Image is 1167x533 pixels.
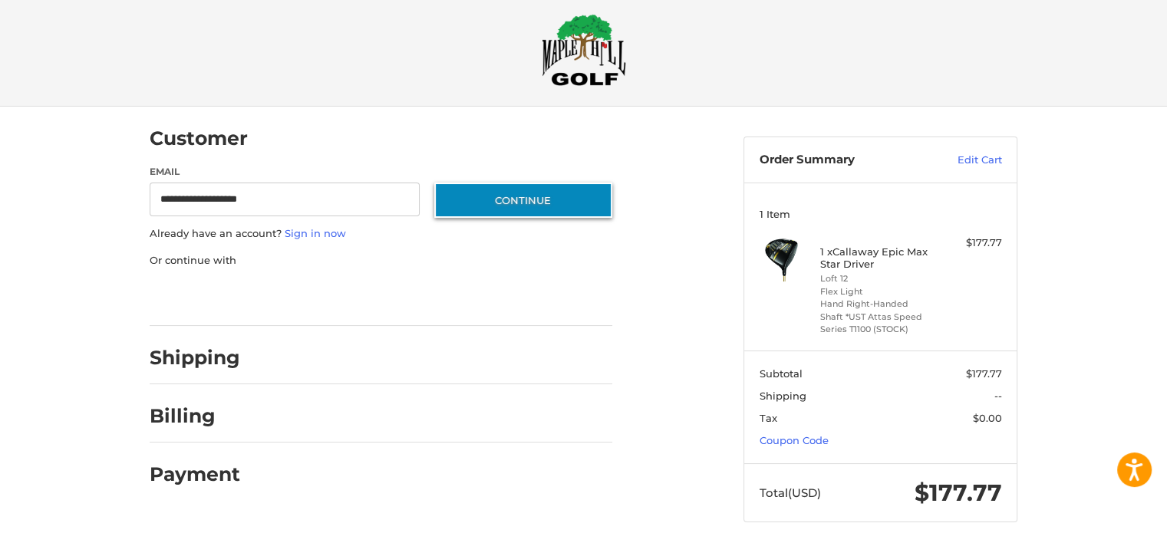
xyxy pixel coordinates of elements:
[150,346,240,370] h2: Shipping
[150,462,240,486] h2: Payment
[150,226,612,242] p: Already have an account?
[150,165,420,179] label: Email
[150,404,239,428] h2: Billing
[925,153,1002,168] a: Edit Cart
[973,412,1002,424] span: $0.00
[760,208,1002,220] h3: 1 Item
[275,283,390,311] iframe: PayPal-paylater
[405,283,520,311] iframe: PayPal-venmo
[760,390,806,402] span: Shipping
[150,127,248,150] h2: Customer
[994,390,1002,402] span: --
[760,367,803,380] span: Subtotal
[760,153,925,168] h3: Order Summary
[820,311,938,336] li: Shaft *UST Attas Speed Series T1100 (STOCK)
[150,253,612,268] p: Or continue with
[285,227,346,239] a: Sign in now
[760,485,821,500] span: Total (USD)
[820,298,938,311] li: Hand Right-Handed
[941,235,1002,251] div: $177.77
[966,367,1002,380] span: $177.77
[760,412,777,424] span: Tax
[760,434,829,446] a: Coupon Code
[820,272,938,285] li: Loft 12
[542,14,626,86] img: Maple Hill Golf
[820,245,938,271] h4: 1 x Callaway Epic Max Star Driver
[820,285,938,298] li: Flex Light
[434,183,612,218] button: Continue
[145,283,260,311] iframe: PayPal-paypal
